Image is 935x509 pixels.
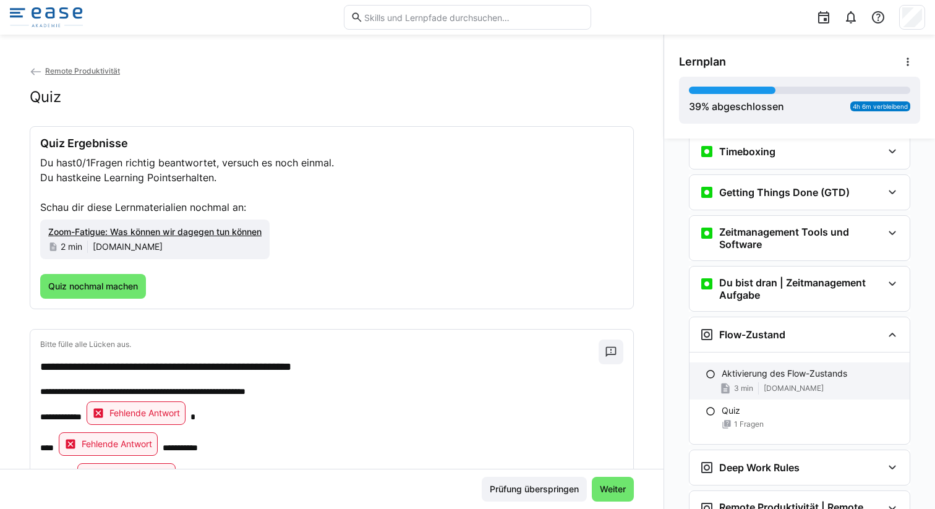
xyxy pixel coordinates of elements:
[61,241,82,253] span: 2 min
[719,328,785,341] h3: Flow-Zustand
[719,226,882,250] h3: Zeitmanagement Tools und Software
[734,383,753,393] span: 3 min
[592,477,634,502] button: Weiter
[40,340,599,349] p: Bitte fülle alle Lücken aus.
[82,438,152,450] span: Fehlende Antwort
[40,170,623,185] p: Du hast erhalten.
[45,66,120,75] span: Remote Produktivität
[722,404,740,417] p: Quiz
[719,145,775,158] h3: Timeboxing
[40,155,623,170] p: Du hast Fragen richtig beantwortet, versuch es noch einmal.
[689,100,701,113] span: 39
[689,99,784,114] div: % abgeschlossen
[48,226,262,237] span: Zoom-Fatigue: Was können wir dagegen tun können
[30,88,61,106] h2: Quiz
[764,383,824,393] span: [DOMAIN_NAME]
[719,461,800,474] h3: Deep Work Rules
[93,241,163,253] span: [DOMAIN_NAME]
[76,156,90,169] span: 0/1
[40,274,146,299] button: Quiz nochmal machen
[46,280,140,293] span: Quiz nochmal machen
[40,137,623,150] h3: Quiz Ergebnisse
[722,367,847,380] p: Aktivierung des Flow-Zustands
[598,483,628,495] span: Weiter
[76,171,176,184] span: keine Learning Points
[30,66,120,75] a: Remote Produktivität
[40,200,623,215] p: Schau dir diese Lernmaterialien nochmal an:
[109,407,180,419] span: Fehlende Antwort
[853,103,908,110] span: 4h 6m verbleibend
[363,12,584,23] input: Skills und Lernpfade durchsuchen…
[679,55,726,69] span: Lernplan
[482,477,587,502] button: Prüfung überspringen
[488,483,581,495] span: Prüfung überspringen
[719,276,882,301] h3: Du bist dran | Zeitmanagement Aufgabe
[719,186,850,199] h3: Getting Things Done (GTD)
[734,419,764,429] span: 1 Fragen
